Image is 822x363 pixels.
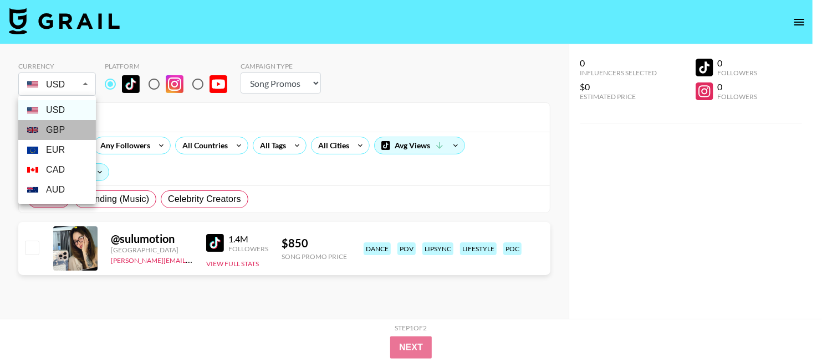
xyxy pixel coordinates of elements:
[767,308,809,350] iframe: Drift Widget Chat Controller
[18,100,96,120] li: USD
[18,160,96,180] li: CAD
[18,120,96,140] li: GBP
[18,180,96,200] li: AUD
[18,140,96,160] li: EUR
